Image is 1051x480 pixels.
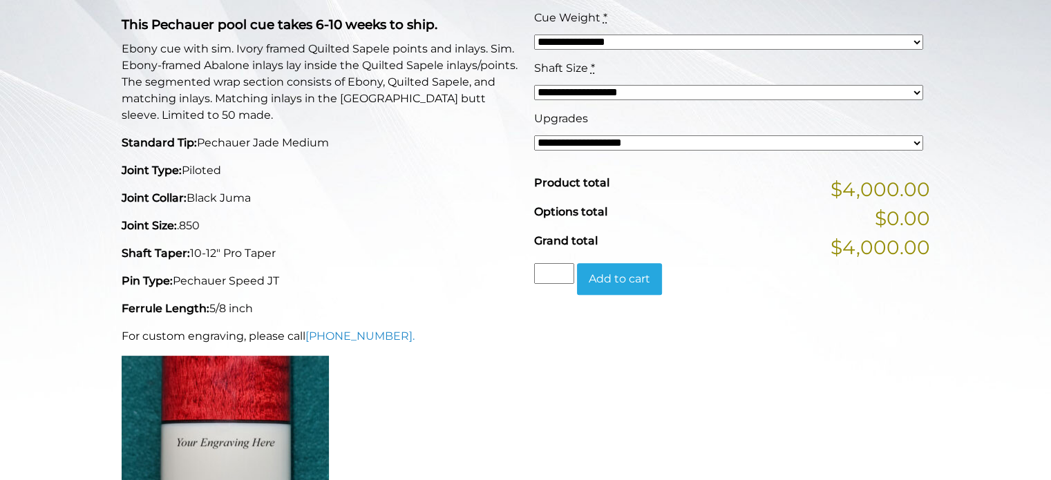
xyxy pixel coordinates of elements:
[122,219,177,232] strong: Joint Size:
[122,136,197,149] strong: Standard Tip:
[875,204,930,233] span: $0.00
[122,245,518,262] p: 10-12" Pro Taper
[831,233,930,262] span: $4,000.00
[603,11,607,24] abbr: required
[122,41,518,124] p: Ebony cue with sim. Ivory framed Quilted Sapele points and inlays. Sim. Ebony-framed Abalone inla...
[122,190,518,207] p: Black Juma
[534,234,598,247] span: Grand total
[534,112,588,125] span: Upgrades
[534,176,609,189] span: Product total
[122,273,518,289] p: Pechauer Speed JT
[591,61,595,75] abbr: required
[122,164,182,177] strong: Joint Type:
[534,205,607,218] span: Options total
[122,17,437,32] strong: This Pechauer pool cue takes 6-10 weeks to ship.
[122,274,173,287] strong: Pin Type:
[122,300,518,317] p: 5/8 inch
[577,263,662,295] button: Add to cart
[831,175,930,204] span: $4,000.00
[122,162,518,179] p: Piloted
[122,191,187,204] strong: Joint Collar:
[122,302,209,315] strong: Ferrule Length:
[122,328,518,345] p: For custom engraving, please call
[534,263,574,284] input: Product quantity
[122,247,190,260] strong: Shaft Taper:
[122,218,518,234] p: .850
[534,61,588,75] span: Shaft Size
[122,135,518,151] p: Pechauer Jade Medium
[305,329,415,343] a: [PHONE_NUMBER].
[534,11,600,24] span: Cue Weight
